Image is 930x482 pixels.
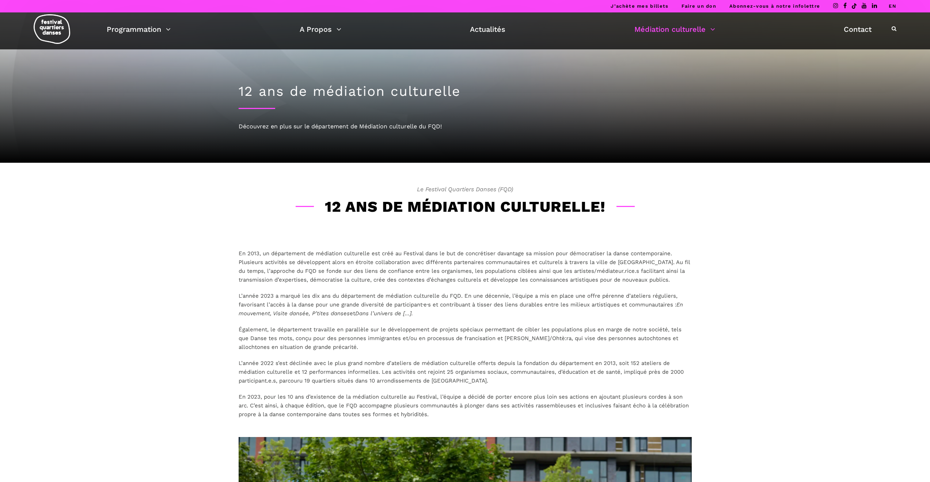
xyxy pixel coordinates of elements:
h3: 12 ans de médiation culturelle! [296,198,635,216]
a: Programmation [107,23,171,35]
h1: 12 ans de médiation culturelle [239,83,692,99]
a: Médiation culturelle [634,23,715,35]
span: Le Festival Quartiers Danses (FQD) [239,185,692,194]
a: Actualités [470,23,505,35]
a: EN [889,3,896,9]
em: En mouvement, Visite dansée, P’tites danses [239,301,683,317]
a: Contact [844,23,872,35]
p: L’année 2022 s’est déclinée avec le plus grand nombre d’ateliers de médiation culturelle offerts ... [239,359,692,385]
img: logo-fqd-med [34,14,70,44]
p: L’année 2023 a marqué les dix ans du département de médiation culturelle du FQD. En une décennie,... [239,291,692,318]
em: Dans l’univers de […]. [355,310,413,317]
p: En 2013, un département de médiation culturelle est créé au Festival dans le but de concrétiser d... [239,249,692,284]
p: Également, le département travaille en parallèle sur le développement de projets spéciaux permett... [239,325,692,351]
a: Abonnez-vous à notre infolettre [729,3,820,9]
p: En 2023, pour les 10 ans d’existence de la médiation culturelle au Festival, l’équipe a décidé de... [239,392,692,419]
div: Découvrez en plus sur le département de Médiation culturelle du FQD! [239,122,692,131]
a: J’achète mes billets [611,3,668,9]
a: Faire un don [682,3,716,9]
a: A Propos [300,23,341,35]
